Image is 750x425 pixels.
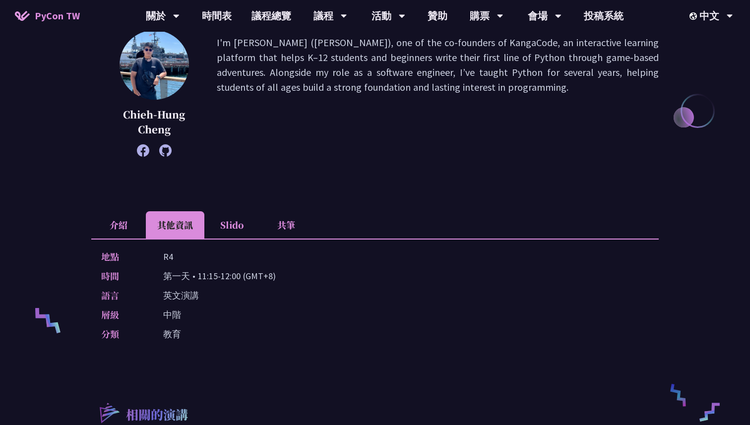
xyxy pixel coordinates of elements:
p: 時間 [101,269,143,283]
li: 共筆 [259,211,313,239]
p: 英文演講 [163,288,199,303]
li: 其他資訊 [146,211,204,239]
p: 教育 [163,327,181,341]
a: PyCon TW [5,3,90,28]
p: Chieh-Hung Cheng [116,107,192,137]
img: Chieh-Hung Cheng [120,30,189,100]
p: I'm [PERSON_NAME] ([PERSON_NAME]), one of the co-founders of KangaCode, an interactive learning p... [217,35,659,152]
p: 層級 [101,307,143,322]
p: 地點 [101,249,143,264]
li: 介紹 [91,211,146,239]
li: Slido [204,211,259,239]
img: Locale Icon [689,12,699,20]
p: 中階 [163,307,181,322]
p: 第一天 • 11:15-12:00 (GMT+8) [163,269,276,283]
p: 語言 [101,288,143,303]
p: R4 [163,249,173,264]
span: PyCon TW [35,8,80,23]
img: Home icon of PyCon TW 2025 [15,11,30,21]
p: 分類 [101,327,143,341]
